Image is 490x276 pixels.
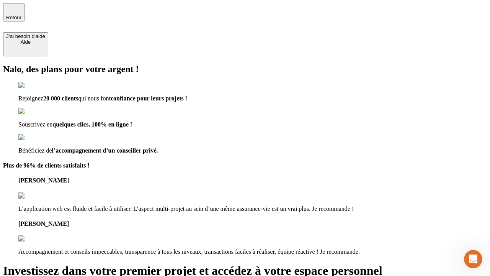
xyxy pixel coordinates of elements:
span: qui nous font [78,95,110,102]
h4: [PERSON_NAME] [18,220,487,227]
img: reviews stars [18,235,56,242]
div: J’ai besoin d'aide [6,33,45,39]
div: Aide [6,39,45,45]
p: Accompagnement et conseils impeccables, transparence à tous les niveaux, transactions faciles à r... [18,248,487,255]
span: quelques clics, 100% en ligne ! [52,121,132,128]
span: 20 000 clients [43,95,78,102]
img: checkmark [18,134,51,141]
button: J’ai besoin d'aideAide [3,32,48,56]
img: checkmark [18,108,51,115]
iframe: Intercom live chat [464,250,482,268]
img: reviews stars [18,192,56,199]
p: L’application web est fluide et facile à utiliser. L’aspect multi-projet au sein d’une même assur... [18,205,487,212]
span: l’accompagnement d’un conseiller privé. [52,147,158,154]
h4: [PERSON_NAME] [18,177,487,184]
span: Bénéficiez de [18,147,52,154]
h4: Plus de 96% de clients satisfaits ! [3,162,487,169]
span: Souscrivez en [18,121,52,128]
img: checkmark [18,82,51,89]
button: Retour [3,3,24,21]
span: Rejoignez [18,95,43,102]
span: confiance pour leurs projets ! [111,95,187,102]
h2: Nalo, des plans pour votre argent ! [3,64,487,74]
span: Retour [6,15,21,20]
